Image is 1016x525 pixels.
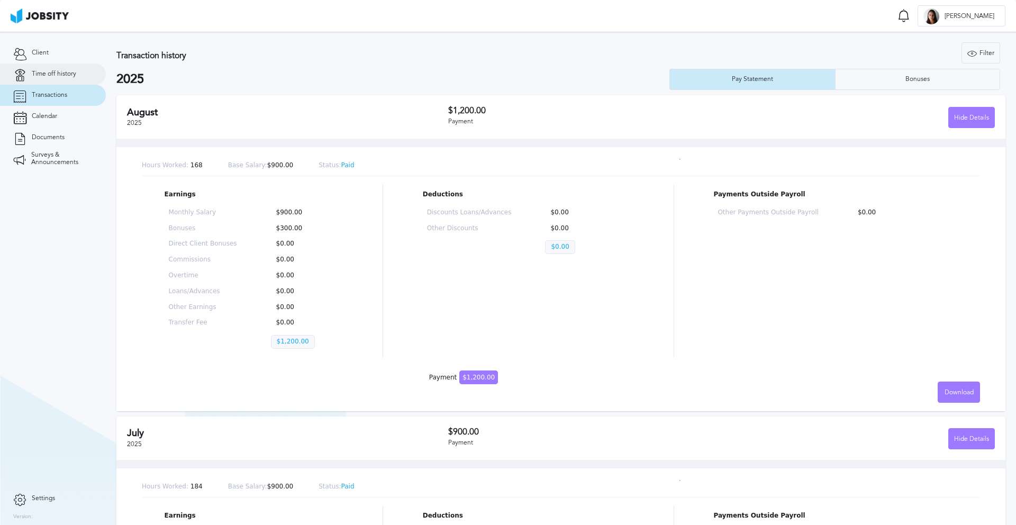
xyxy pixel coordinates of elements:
div: Hide Details [949,107,994,129]
p: $0.00 [271,304,339,311]
p: Transfer Fee [169,319,237,327]
p: $300.00 [271,225,339,232]
p: $900.00 [228,162,294,169]
p: $900.00 [271,209,339,216]
span: Base Salary: [228,483,267,490]
p: Payments Outside Payroll [713,512,957,520]
p: $0.00 [271,256,339,264]
p: Paid [319,483,354,491]
img: ab4bad089aa723f57921c736e9817d99.png [11,8,69,23]
span: Status: [319,161,341,169]
p: Other Payments Outside Payroll [718,209,818,216]
span: [PERSON_NAME] [939,13,1000,20]
p: Overtime [169,272,237,279]
p: Paid [319,162,354,169]
div: Payment [448,118,722,125]
span: Calendar [32,113,57,120]
p: $0.00 [852,209,953,216]
p: Loans/Advances [169,288,237,295]
div: Bonuses [900,76,935,83]
p: $900.00 [228,483,294,491]
p: $0.00 [271,288,339,295]
button: J[PERSON_NAME] [918,5,1005,26]
p: Deductions [423,191,634,198]
span: Hours Worked: [142,161,188,169]
p: Deductions [423,512,634,520]
span: Time off history [32,70,76,78]
button: Filter [961,42,1000,64]
span: Base Salary: [228,161,267,169]
p: $0.00 [545,209,630,216]
span: Download [945,389,974,396]
p: Other Earnings [169,304,237,311]
label: Version: [13,514,33,520]
p: Monthly Salary [169,209,237,216]
h3: $1,200.00 [448,106,722,115]
h3: $900.00 [448,427,722,437]
span: 2025 [127,440,142,448]
p: $1,200.00 [271,335,315,349]
p: 168 [142,162,203,169]
div: J [923,8,939,24]
p: $0.00 [545,240,575,254]
p: Payments Outside Payroll [713,191,957,198]
span: 2025 [127,119,142,126]
p: $0.00 [271,240,339,248]
span: Status: [319,483,341,490]
p: Earnings [165,191,343,198]
div: Payment [448,439,722,447]
p: $0.00 [271,272,339,279]
span: Surveys & Announcements [31,151,93,166]
span: Documents [32,134,65,141]
h2: July [127,428,448,439]
div: Payment [429,374,498,382]
div: Hide Details [949,429,994,450]
div: Pay Statement [727,76,778,83]
p: Other Discounts [427,225,512,232]
button: Pay Statement [669,69,835,90]
h2: 2025 [116,72,669,87]
button: Download [938,382,980,403]
span: Hours Worked: [142,483,188,490]
span: $1,200.00 [459,370,498,384]
button: Hide Details [948,428,995,449]
p: Discounts Loans/Advances [427,209,512,216]
span: Settings [32,495,55,502]
h3: Transaction history [116,51,600,60]
p: Bonuses [169,225,237,232]
div: Filter [962,43,1000,64]
p: Earnings [165,512,343,520]
button: Hide Details [948,107,995,128]
p: Commissions [169,256,237,264]
p: 184 [142,483,203,491]
span: Client [32,49,49,57]
button: Bonuses [835,69,1001,90]
p: Direct Client Bonuses [169,240,237,248]
p: $0.00 [545,225,630,232]
span: Transactions [32,92,67,99]
h2: August [127,107,448,118]
p: $0.00 [271,319,339,327]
